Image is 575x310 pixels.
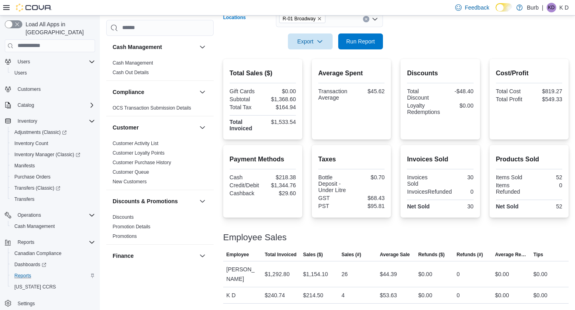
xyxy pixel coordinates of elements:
[14,70,27,76] span: Users
[407,69,473,78] h2: Discounts
[531,182,562,188] div: 0
[14,223,55,230] span: Cash Management
[223,233,287,242] h3: Employee Sales
[113,43,162,51] h3: Cash Management
[18,102,34,108] span: Catalog
[465,4,489,12] span: Feedback
[11,172,95,182] span: Purchase Orders
[14,151,80,158] span: Inventory Manager (Classic)
[11,194,38,204] a: Transfers
[106,58,214,80] div: Cash Management
[496,3,512,12] input: Dark Mode
[527,3,539,12] p: Burb
[14,273,31,279] span: Reports
[2,116,98,127] button: Inventory
[11,183,63,193] a: Transfers (Classic)
[8,248,98,259] button: Canadian Compliance
[2,210,98,221] button: Operations
[8,182,98,194] a: Transfers (Classic)
[495,251,527,258] span: Average Refund
[198,42,207,52] button: Cash Management
[230,182,261,188] div: Credit/Debit
[8,67,98,78] button: Users
[113,179,147,184] a: New Customers
[11,161,95,171] span: Manifests
[531,174,562,181] div: 52
[14,57,33,67] button: Users
[113,69,149,76] span: Cash Out Details
[14,129,67,135] span: Adjustments (Classic)
[8,270,98,281] button: Reports
[113,141,159,146] a: Customer Activity List
[265,251,297,258] span: Total Invoiced
[341,269,348,279] div: 26
[113,224,151,230] span: Promotion Details
[11,128,95,137] span: Adjustments (Classic)
[353,203,385,209] div: $95.81
[106,267,214,289] div: Finance
[198,196,207,206] button: Discounts & Promotions
[113,60,153,66] a: Cash Management
[442,88,474,94] div: -$48.40
[113,197,196,205] button: Discounts & Promotions
[8,171,98,182] button: Purchase Orders
[113,233,137,239] span: Promotions
[14,163,35,169] span: Manifests
[113,150,165,156] a: Customer Loyalty Points
[113,70,149,75] a: Cash Out Details
[198,251,207,261] button: Finance
[548,3,555,12] span: KD
[223,14,246,21] label: Locations
[496,203,519,210] strong: Net Sold
[14,250,61,257] span: Canadian Compliance
[230,69,296,78] h2: Total Sales ($)
[533,251,543,258] span: Tips
[113,124,139,131] h3: Customer
[496,88,527,94] div: Total Cost
[230,119,252,131] strong: Total Invoiced
[11,271,95,281] span: Reports
[230,96,261,102] div: Subtotal
[293,33,328,49] span: Export
[14,196,34,202] span: Transfers
[113,124,196,131] button: Customer
[18,59,30,65] span: Users
[353,195,385,201] div: $68.43
[16,4,52,12] img: Cova
[113,160,171,165] a: Customer Purchase History
[265,290,285,300] div: $240.74
[341,251,361,258] span: Sales (#)
[8,194,98,205] button: Transfers
[113,252,196,260] button: Finance
[496,96,527,102] div: Total Profit
[372,16,378,22] button: Open list of options
[2,237,98,248] button: Reports
[418,290,432,300] div: $0.00
[380,290,397,300] div: $53.63
[14,237,38,247] button: Reports
[318,195,350,201] div: GST
[11,249,65,258] a: Canadian Compliance
[14,174,51,180] span: Purchase Orders
[8,127,98,138] a: Adjustments (Classic)
[496,155,562,164] h2: Products Sold
[11,260,95,269] span: Dashboards
[265,269,289,279] div: $1,292.80
[113,88,144,96] h3: Compliance
[303,251,323,258] span: Sales ($)
[363,16,369,22] button: Clear input
[113,169,149,175] span: Customer Queue
[113,197,178,205] h3: Discounts & Promotions
[2,56,98,67] button: Users
[346,37,375,45] span: Run Report
[496,182,527,195] div: Items Refunded
[442,174,474,181] div: 30
[230,174,261,181] div: Cash
[380,269,397,279] div: $44.39
[223,287,262,303] div: K D
[113,43,196,51] button: Cash Management
[14,237,95,247] span: Reports
[11,161,38,171] a: Manifests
